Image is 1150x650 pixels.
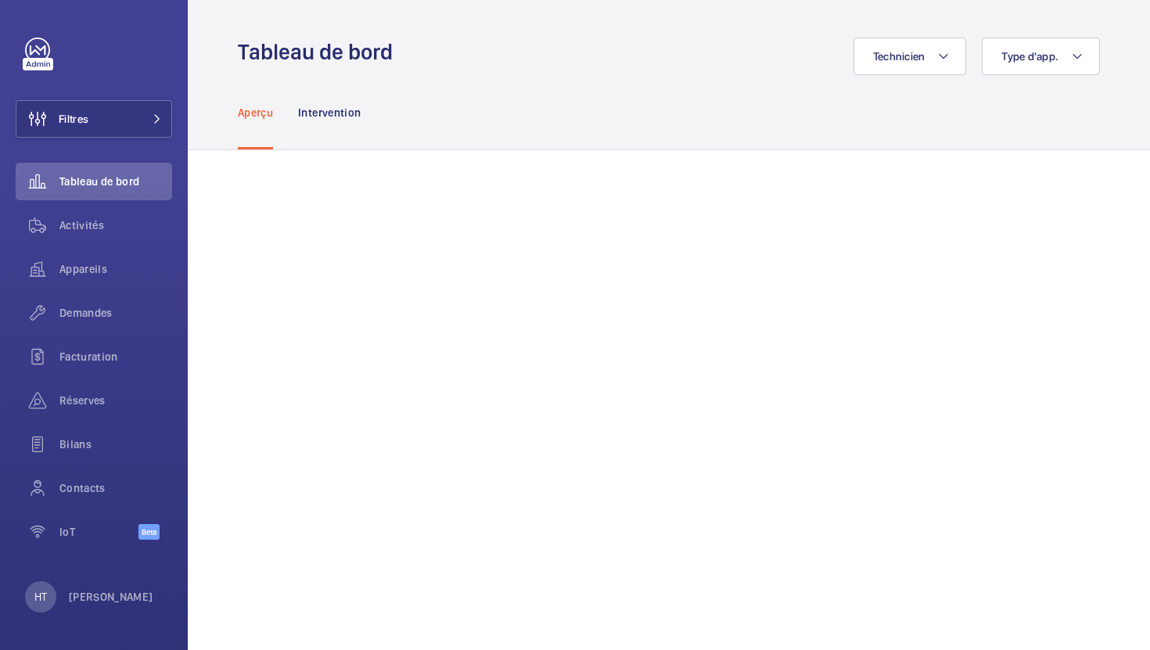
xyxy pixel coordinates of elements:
button: Filtres [16,100,172,138]
span: Tableau de bord [59,174,172,189]
span: Réserves [59,393,172,408]
span: Demandes [59,305,172,321]
span: IoT [59,524,138,540]
span: Filtres [59,111,88,127]
span: Type d'app. [1001,50,1058,63]
span: Appareils [59,261,172,277]
p: Aperçu [238,105,273,120]
span: Beta [138,524,160,540]
span: Facturation [59,349,172,365]
button: Type d'app. [982,38,1100,75]
span: Technicien [873,50,925,63]
span: Activités [59,217,172,233]
h1: Tableau de bord [238,38,402,66]
span: Contacts [59,480,172,496]
button: Technicien [854,38,967,75]
p: Intervention [298,105,361,120]
p: HT [34,589,47,605]
p: [PERSON_NAME] [69,589,153,605]
span: Bilans [59,436,172,452]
